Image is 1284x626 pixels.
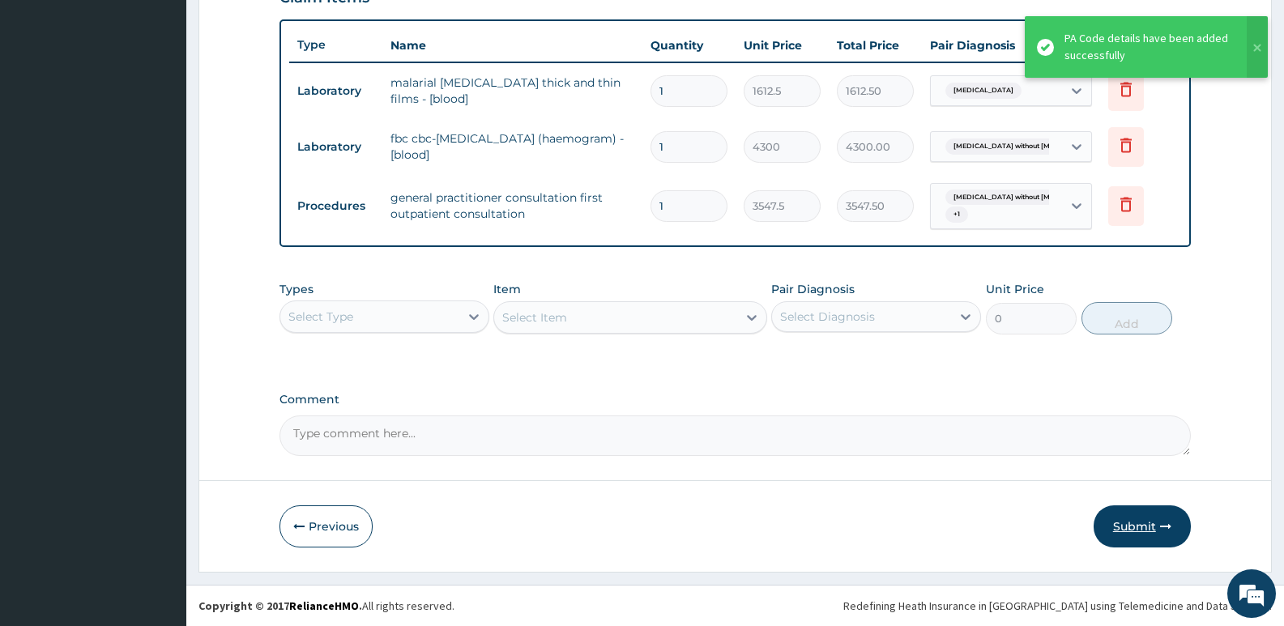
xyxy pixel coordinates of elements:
strong: Copyright © 2017 . [198,598,362,613]
button: Add [1081,302,1172,334]
label: Comment [279,393,1191,407]
label: Item [493,281,521,297]
span: We're online! [94,204,224,368]
td: Laboratory [289,132,382,162]
div: Chat with us now [84,91,272,112]
button: Submit [1094,505,1191,547]
div: PA Code details have been added successfully [1064,30,1231,64]
label: Pair Diagnosis [771,281,855,297]
th: Unit Price [736,29,829,62]
th: Total Price [829,29,922,62]
td: fbc cbc-[MEDICAL_DATA] (haemogram) - [blood] [382,122,642,171]
div: Minimize live chat window [266,8,305,47]
th: Quantity [642,29,736,62]
span: [MEDICAL_DATA] without [MEDICAL_DATA] [945,138,1109,155]
label: Types [279,283,314,296]
div: Redefining Heath Insurance in [GEOGRAPHIC_DATA] using Telemedicine and Data Science! [843,598,1272,614]
td: Procedures [289,191,382,221]
span: + 1 [945,207,968,223]
footer: All rights reserved. [186,585,1284,626]
label: Unit Price [986,281,1044,297]
td: general practitioner consultation first outpatient consultation [382,181,642,230]
th: Pair Diagnosis [922,29,1100,62]
td: Laboratory [289,76,382,106]
img: d_794563401_company_1708531726252_794563401 [30,81,66,121]
button: Previous [279,505,373,547]
th: Name [382,29,642,62]
textarea: Type your message and hit 'Enter' [8,442,309,499]
span: [MEDICAL_DATA] [945,83,1022,99]
a: RelianceHMO [289,598,359,613]
span: [MEDICAL_DATA] without [MEDICAL_DATA] [945,190,1109,206]
div: Select Diagnosis [780,309,875,325]
td: malarial [MEDICAL_DATA] thick and thin films - [blood] [382,66,642,115]
div: Select Type [288,309,353,325]
th: Type [289,30,382,60]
